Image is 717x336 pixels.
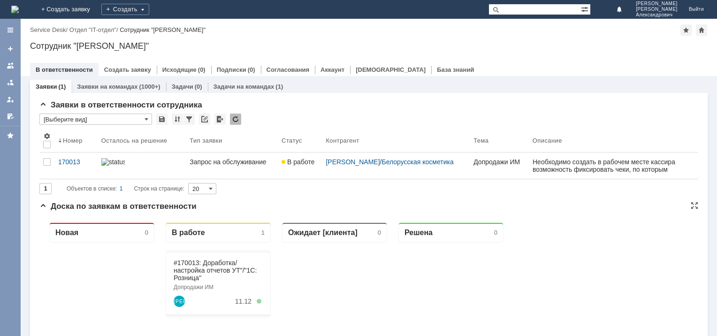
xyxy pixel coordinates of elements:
[199,114,210,125] div: Скопировать ссылку на список
[58,158,94,166] div: 170013
[455,14,458,21] div: 0
[120,183,123,194] div: 1
[473,158,525,166] div: Допродажи ИМ
[43,132,51,140] span: Настройки
[186,153,278,179] a: Запрос на обслуживание
[134,81,145,92] a: Шаблинская Ирина
[120,26,206,33] div: Сотрудник "[PERSON_NAME]"
[162,66,197,73] a: Исходящие
[275,83,283,90] div: (1)
[183,114,195,125] div: Фильтрация...
[282,137,302,144] div: Статус
[134,69,223,76] div: Допродажи ИМ
[186,129,278,153] th: Тип заявки
[3,92,18,107] a: Мои заявки
[101,137,168,144] div: Осталось на решение
[198,66,206,73] div: (0)
[3,41,18,56] a: Создать заявку
[156,114,168,125] div: Сохранить вид
[106,14,109,21] div: 0
[36,83,57,90] a: Заявки
[134,44,217,67] a: #170013: Доработка/настройка отчетов УТ"/"1С: Розница"
[30,26,69,33] div: /
[11,6,19,13] img: logo
[473,137,488,144] div: Тема
[39,100,202,109] span: Заявки в ответственности сотрудника
[326,158,380,166] a: [PERSON_NAME]
[282,158,314,166] span: В работе
[139,83,160,90] div: (1000+)
[356,66,426,73] a: [DEMOGRAPHIC_DATA]
[98,129,186,153] th: Осталось на решение
[533,137,562,144] div: Описание
[16,13,39,22] div: Новая
[267,66,310,73] a: Согласования
[278,153,322,179] a: В работе
[134,44,223,67] div: #170013: Доработка/настройка отчетов УТ"/"1С: Розница"
[326,137,359,144] div: Контрагент
[69,26,116,33] a: Отдел "IT-отдел"
[77,83,137,90] a: Заявки на командах
[67,185,117,192] span: Объектов в списке:
[69,26,120,33] div: /
[190,158,274,166] div: Запрос на обслуживание
[437,66,474,73] a: База знаний
[217,66,246,73] a: Подписки
[190,137,222,144] div: Тип заявки
[3,58,18,73] a: Заявки на командах
[691,202,698,209] div: На всю страницу
[63,137,83,144] div: Номер
[248,66,255,73] div: (0)
[230,114,241,125] div: Обновлять список
[54,153,98,179] a: 170013
[54,129,98,153] th: Номер
[98,153,186,179] a: statusbar-100 (1).png
[36,66,93,73] a: В ответственности
[249,13,318,22] div: Ожидает [клиента]
[39,202,197,211] span: Доска по заявкам в ответственности
[195,83,202,90] div: (0)
[214,83,275,90] a: Задачи на командах
[320,66,344,73] a: Аккаунт
[30,26,66,33] a: Service Desk
[322,129,470,153] th: Контрагент
[11,6,19,13] a: Перейти на домашнюю страницу
[581,4,590,13] span: Расширенный поиск
[326,158,466,166] div: /
[172,83,193,90] a: Задачи
[636,7,678,12] span: [PERSON_NAME]
[338,14,342,21] div: 0
[67,183,184,194] i: Строк на странице:
[680,24,692,36] div: Добавить в избранное
[214,114,226,125] div: Экспорт списка
[470,153,529,179] a: Допродажи ИМ
[381,158,453,166] a: Белорусская косметика
[636,12,678,18] span: Александрович
[365,13,393,22] div: Решена
[58,83,66,90] div: (1)
[3,75,18,90] a: Заявки в моей ответственности
[101,4,149,15] div: Создать
[636,1,678,7] span: [PERSON_NAME]
[101,158,125,166] img: statusbar-100 (1).png
[278,129,322,153] th: Статус
[172,114,183,125] div: Сортировка...
[217,84,222,89] div: 5. Менее 100%
[132,13,166,22] div: В работе
[470,129,529,153] th: Тема
[30,41,708,51] div: Сотрудник "[PERSON_NAME]"
[696,24,707,36] div: Сделать домашней страницей
[222,14,225,21] div: 1
[196,83,212,90] div: 11.12.2025
[104,66,151,73] a: Создать заявку
[3,109,18,124] a: Мои согласования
